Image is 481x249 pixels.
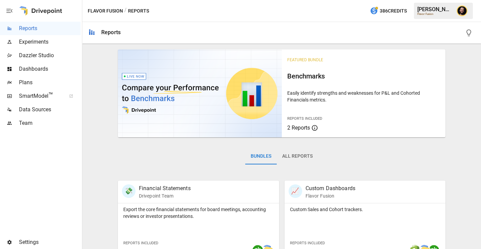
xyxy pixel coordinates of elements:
p: Flavor Fusion [306,193,356,199]
span: Data Sources [19,106,81,114]
p: Drivepoint Team [139,193,191,199]
span: SmartModel [19,92,62,100]
button: Ciaran Nugent [453,1,472,20]
span: ™ [48,91,53,99]
img: Ciaran Nugent [457,5,467,16]
span: Reports [19,24,81,32]
div: [PERSON_NAME] [417,6,453,13]
span: Featured Bundle [287,58,323,62]
button: All Reports [277,148,318,164]
span: 386 Credits [380,7,407,15]
span: Experiments [19,38,81,46]
button: Bundles [245,148,277,164]
div: 💸 [122,184,135,198]
div: 📈 [289,184,302,198]
span: Plans [19,78,81,87]
span: Dazzler Studio [19,51,81,60]
button: Flavor Fusion [88,7,123,15]
p: Easily identify strengths and weaknesses for P&L and Cohorted Financials metrics. [287,90,440,103]
span: 2 Reports [287,124,310,131]
img: video thumbnail [118,49,282,137]
p: Export the core financial statements for board meetings, accounting reviews or investor presentat... [123,206,274,220]
button: 386Credits [367,5,410,17]
span: Reports Included [287,116,322,121]
div: Flavor Fusion [417,13,453,16]
span: Settings [19,238,81,246]
h6: Benchmarks [287,71,440,82]
span: Dashboards [19,65,81,73]
p: Custom Sales and Cohort trackers. [290,206,440,213]
div: Reports [101,29,121,36]
span: Reports Included [123,241,158,245]
p: Financial Statements [139,184,191,193]
span: Reports Included [290,241,325,245]
span: Team [19,119,81,127]
div: / [124,7,127,15]
p: Custom Dashboards [306,184,356,193]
